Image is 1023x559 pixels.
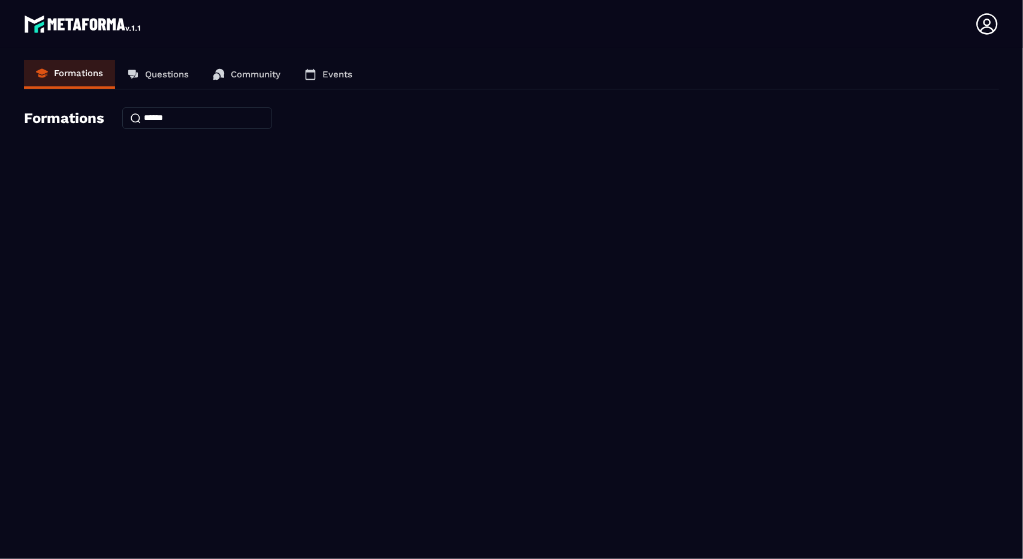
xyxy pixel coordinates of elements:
h4: Formations [24,110,104,127]
img: logo [24,12,143,36]
a: Events [292,60,364,89]
p: Community [231,69,280,80]
p: Formations [54,68,103,79]
p: Questions [145,69,189,80]
a: Community [201,60,292,89]
p: Events [322,69,352,80]
a: Questions [115,60,201,89]
a: Formations [24,60,115,89]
